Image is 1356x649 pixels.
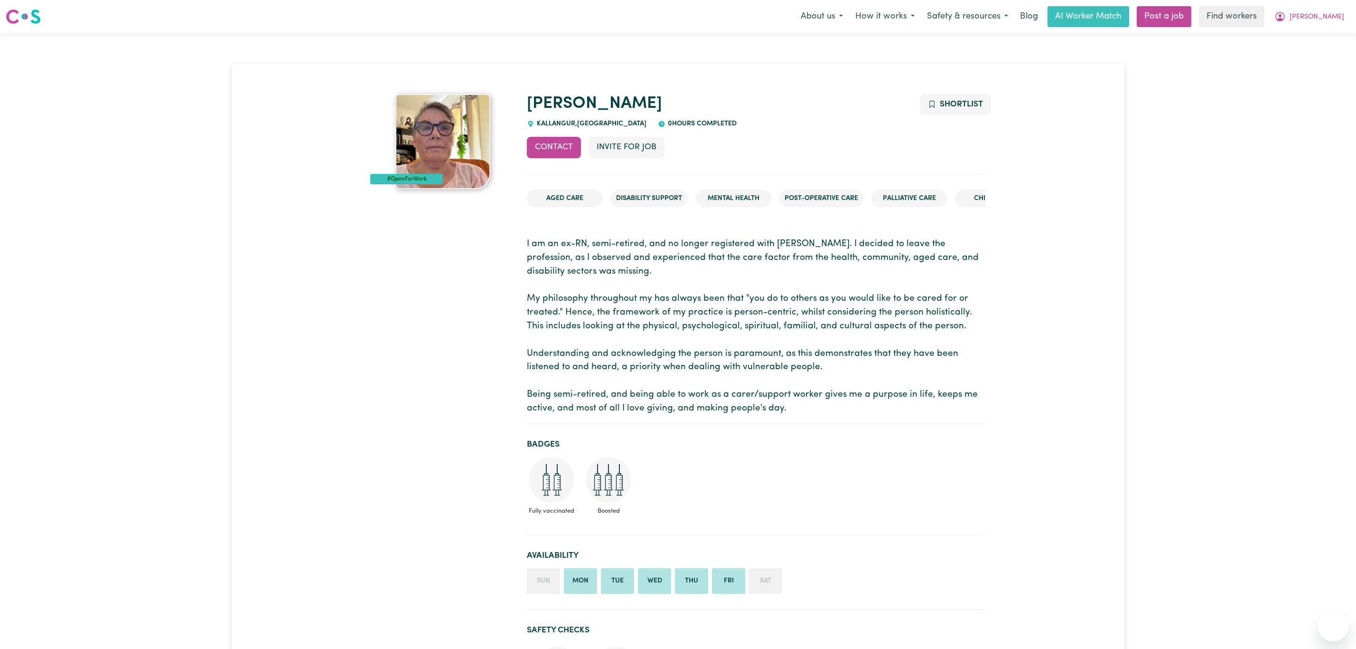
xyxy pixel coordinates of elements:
li: Available on Tuesday [601,568,634,594]
li: Available on Monday [564,568,597,594]
li: Child care [955,190,1031,208]
span: KALLANGUR , [GEOGRAPHIC_DATA] [534,120,646,127]
img: Care and support worker has received 2 doses of COVID-19 vaccine [529,457,574,503]
li: Aged Care [527,190,603,208]
a: Sharon's profile picture'#OpenForWork [370,94,515,189]
button: Safety & resources [921,7,1014,27]
li: Mental Health [695,190,771,208]
button: Contact [527,137,581,158]
li: Unavailable on Sunday [527,568,560,594]
p: I am an ex-RN, semi-retired, and no longer registered with [PERSON_NAME]. I decided to leave the ... [527,238,985,415]
iframe: Button to launch messaging window, conversation in progress [1318,611,1348,641]
div: #OpenForWork [370,174,443,184]
li: Available on Friday [712,568,745,594]
span: 0 hours completed [665,120,737,127]
li: Disability Support [610,190,688,208]
span: Shortlist [940,100,983,108]
a: Find workers [1199,6,1264,27]
h2: Safety Checks [527,625,985,635]
a: AI Worker Match [1047,6,1129,27]
button: How it works [849,7,921,27]
img: Careseekers logo [6,8,41,25]
span: Boosted [584,503,633,519]
img: Care and support worker has received booster dose of COVID-19 vaccination [586,457,631,503]
li: Unavailable on Saturday [749,568,782,594]
span: [PERSON_NAME] [1290,12,1344,22]
a: Post a job [1137,6,1191,27]
li: Available on Thursday [675,568,708,594]
button: Add to shortlist [920,94,991,115]
a: [PERSON_NAME] [527,95,662,112]
button: About us [795,7,849,27]
span: Fully vaccinated [527,503,576,519]
li: Post-operative care [779,190,864,208]
img: Sharon [395,94,490,189]
li: Palliative care [871,190,947,208]
button: Invite for Job [589,137,664,158]
a: Blog [1014,6,1044,27]
li: Available on Wednesday [638,568,671,594]
h2: Availability [527,551,985,561]
h2: Badges [527,439,985,449]
a: Careseekers logo [6,6,41,28]
button: My Account [1268,7,1350,27]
